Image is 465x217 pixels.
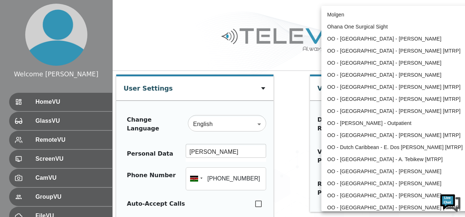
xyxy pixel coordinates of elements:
[120,4,137,21] div: Minimize live chat window
[12,34,31,52] img: d_736959983_company_1615157101543_736959983
[38,38,123,48] div: Chat with us now
[4,142,139,167] textarea: Type your message and hit 'Enter'
[439,191,461,213] img: Chat Widget
[42,63,101,137] span: We're online!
